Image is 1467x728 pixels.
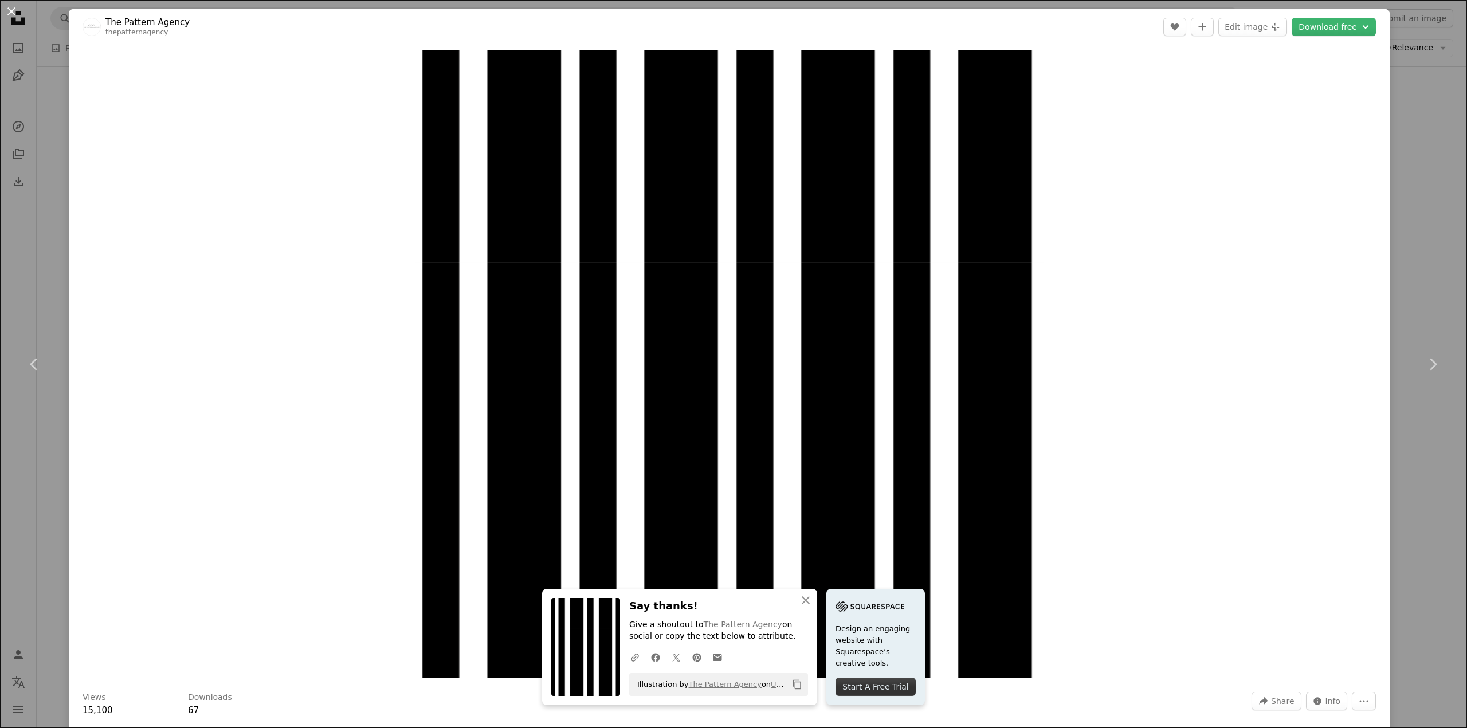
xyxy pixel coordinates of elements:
a: Share on Twitter [666,646,687,668]
span: 67 [188,705,199,715]
button: Stats about this image [1306,692,1348,710]
a: Design an engaging website with Squarespace’s creative tools.Start A Free Trial [826,589,925,705]
h3: Views [83,692,106,703]
button: Zoom in on this image [415,50,1044,678]
a: The Pattern Agency [704,620,782,629]
span: Info [1325,692,1341,710]
span: Share [1271,692,1294,710]
p: Give a shoutout to on social or copy the text below to attribute. [629,619,808,642]
button: Choose download format [1292,18,1376,36]
button: Edit image [1218,18,1287,36]
button: Share this image [1252,692,1301,710]
span: 15,100 [83,705,113,715]
a: Share on Facebook [645,646,666,668]
div: Start A Free Trial [836,678,916,696]
a: Share over email [707,646,728,668]
a: Next [1398,309,1467,419]
a: Share on Pinterest [687,646,707,668]
img: Go to The Pattern Agency's profile [83,18,101,36]
button: Add to Collection [1191,18,1214,36]
span: Illustration by on [631,675,787,694]
button: Like [1163,18,1186,36]
span: Design an engaging website with Squarespace’s creative tools. [836,623,916,669]
a: Unsplash [771,680,805,688]
a: The Pattern Agency [105,17,190,28]
img: file-1705255347840-230a6ab5bca9image [836,598,904,615]
a: thepatternagency [105,28,168,36]
button: More Actions [1352,692,1376,710]
button: Copy to clipboard [787,675,807,694]
img: Black and white vertical stripes are featured. [415,50,1044,678]
h3: Downloads [188,692,232,703]
a: The Pattern Agency [688,680,761,688]
h3: Say thanks! [629,598,808,615]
